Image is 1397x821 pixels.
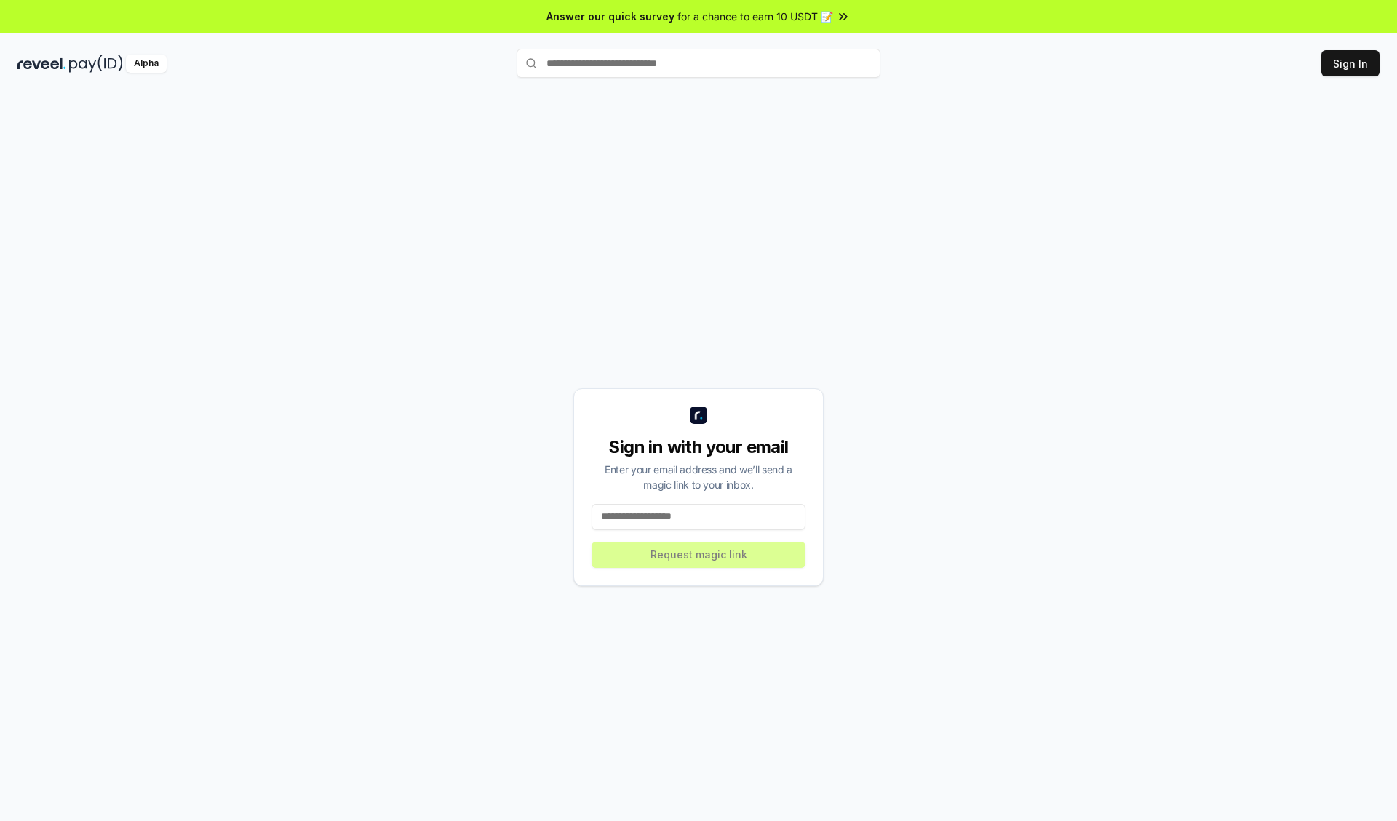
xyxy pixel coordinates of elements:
img: reveel_dark [17,55,66,73]
span: for a chance to earn 10 USDT 📝 [677,9,833,24]
div: Enter your email address and we’ll send a magic link to your inbox. [592,462,805,492]
button: Sign In [1321,50,1380,76]
div: Alpha [126,55,167,73]
img: pay_id [69,55,123,73]
span: Answer our quick survey [546,9,674,24]
img: logo_small [690,407,707,424]
div: Sign in with your email [592,436,805,459]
